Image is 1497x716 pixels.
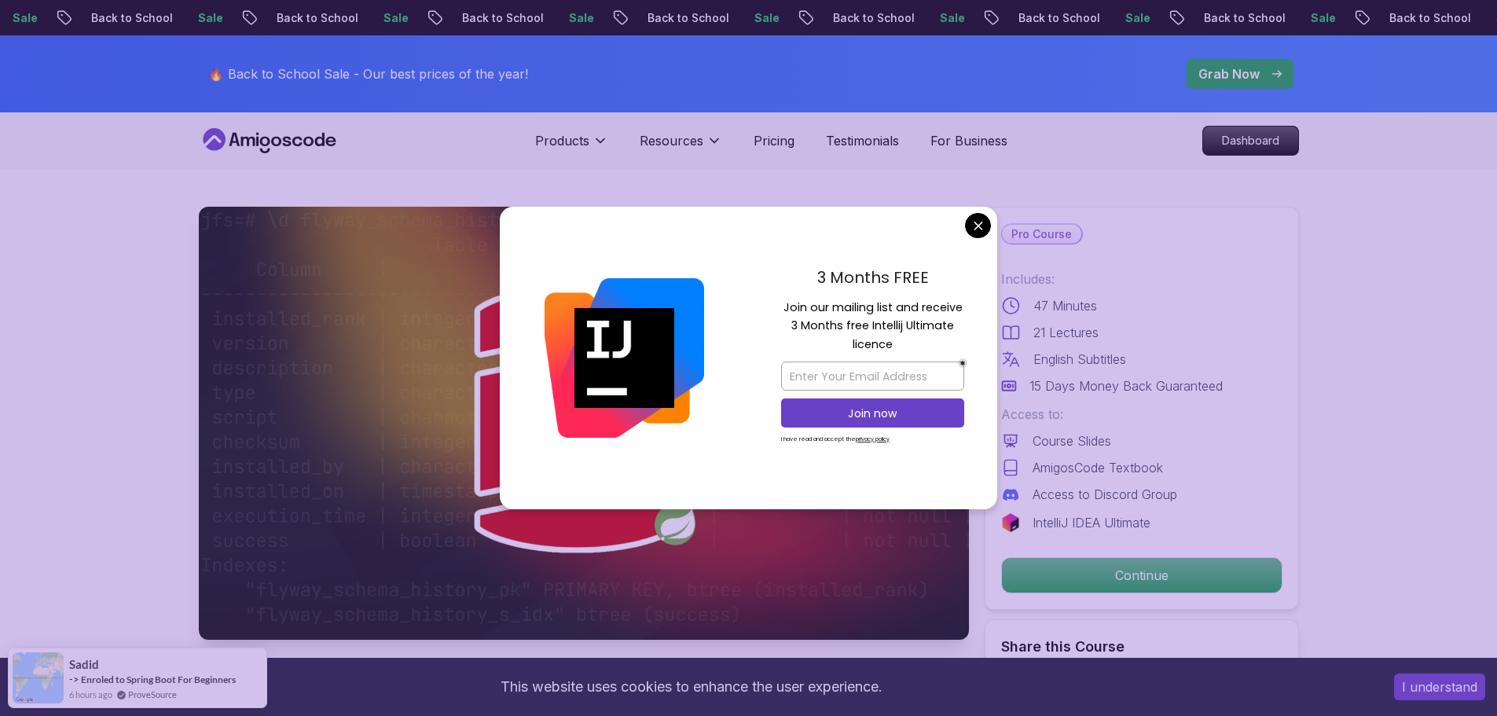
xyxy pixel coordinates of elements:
p: Sale [152,10,202,26]
button: Accept cookies [1394,674,1485,700]
p: Includes: [1001,270,1282,288]
p: Back to School [787,10,893,26]
p: Pro Course [1002,225,1081,244]
div: This website uses cookies to enhance the user experience. [12,670,1370,704]
p: 🔥 Back to School Sale - Our best prices of the year! [208,64,528,83]
p: English Subtitles [1033,350,1126,369]
p: Grab Now [1198,64,1260,83]
p: Access to Discord Group [1033,485,1177,504]
a: Dashboard [1202,126,1299,156]
p: 47 Minutes [1033,296,1097,315]
button: Products [535,131,608,163]
img: jetbrains logo [1001,513,1020,532]
p: Continue [1002,558,1282,593]
a: Testimonials [826,131,899,150]
p: Sale [523,10,573,26]
p: Back to School [1343,10,1450,26]
p: Sale [893,10,944,26]
p: IntelliJ IDEA Ultimate [1033,513,1150,532]
p: Back to School [1158,10,1264,26]
p: Products [535,131,589,150]
a: Enroled to Spring Boot For Beginners [81,674,236,685]
p: 15 Days Money Back Guaranteed [1029,376,1223,395]
p: Sale [708,10,758,26]
p: 21 Lectures [1033,323,1099,342]
p: Sale [1264,10,1315,26]
span: Sadid [69,658,99,671]
p: Access to: [1001,405,1282,424]
button: Continue [1001,557,1282,593]
img: spring-boot-db-migration_thumbnail [199,207,969,640]
h2: Share this Course [1001,636,1282,658]
p: Back to School [45,10,152,26]
a: ProveSource [128,688,177,701]
span: -> [69,673,79,685]
p: Course Slides [1033,431,1111,450]
p: Back to School [230,10,337,26]
p: Back to School [972,10,1079,26]
a: Pricing [754,131,794,150]
p: AmigosCode Textbook [1033,458,1163,477]
p: Back to School [416,10,523,26]
p: Sale [1079,10,1129,26]
a: For Business [930,131,1007,150]
p: Dashboard [1203,127,1298,155]
p: Sale [337,10,387,26]
img: provesource social proof notification image [13,652,64,703]
p: Resources [640,131,703,150]
button: Resources [640,131,722,163]
span: 6 hours ago [69,688,112,701]
p: Back to School [601,10,708,26]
